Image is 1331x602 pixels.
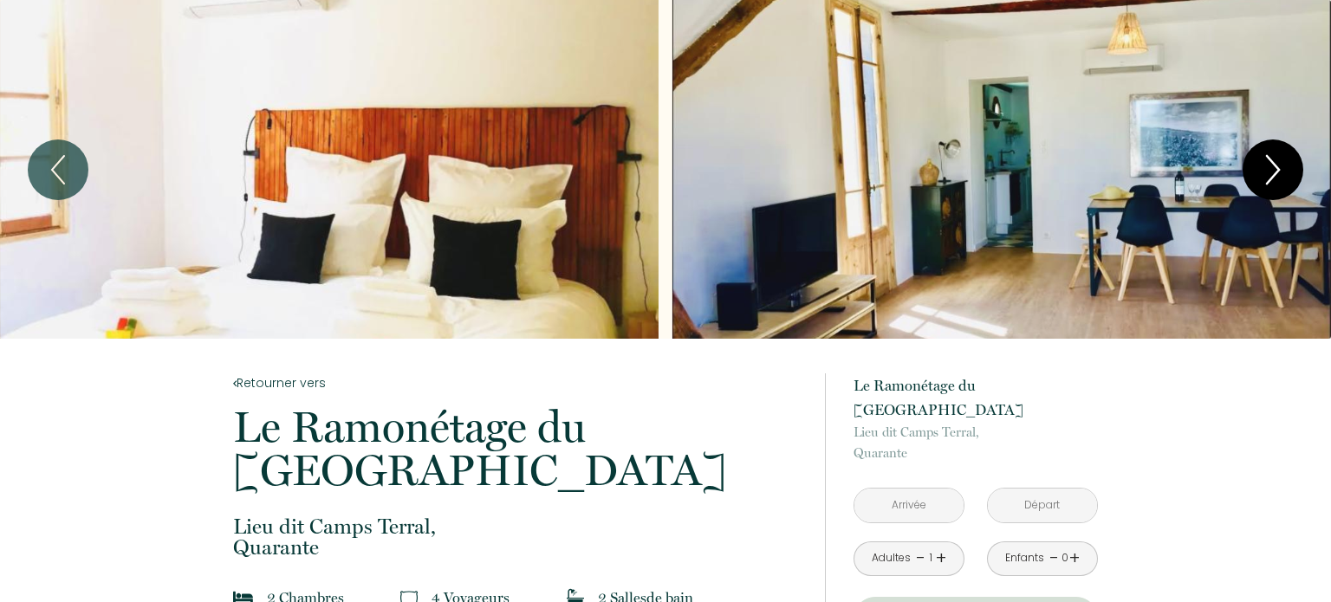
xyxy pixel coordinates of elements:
[926,550,935,566] div: 1
[936,545,946,572] a: +
[1061,550,1069,566] div: 0
[854,489,964,522] input: Arrivée
[1049,545,1059,572] a: -
[233,516,802,537] span: Lieu dit Camps Terral,
[916,545,925,572] a: -
[854,373,1098,422] p: Le Ramonétage du [GEOGRAPHIC_DATA]
[1005,550,1044,566] div: Enfants
[1069,545,1080,572] a: +
[988,489,1097,522] input: Départ
[872,550,911,566] div: Adultes
[854,422,1098,443] span: Lieu dit Camps Terral,
[1243,139,1303,200] button: Next
[28,139,88,200] button: Previous
[233,516,802,558] p: Quarante
[854,422,1098,463] p: Quarante
[233,373,802,392] a: Retourner vers
[233,405,802,492] p: Le Ramonétage du [GEOGRAPHIC_DATA]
